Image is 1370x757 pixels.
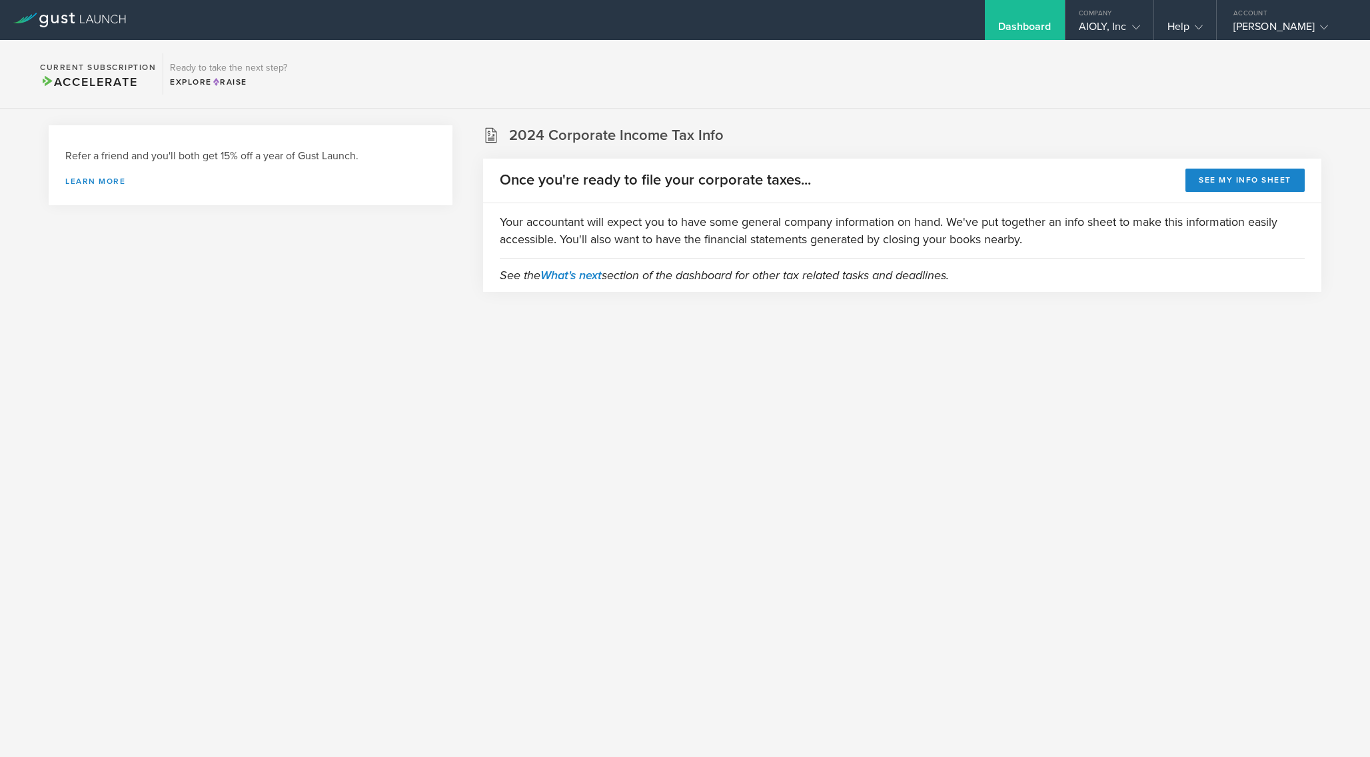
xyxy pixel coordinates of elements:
div: [PERSON_NAME] [1233,20,1347,40]
span: Accelerate [40,75,137,89]
a: What's next [540,268,602,283]
p: Your accountant will expect you to have some general company information on hand. We've put toget... [500,213,1305,248]
h3: Refer a friend and you'll both get 15% off a year of Gust Launch. [65,149,436,164]
div: Dashboard [998,20,1051,40]
div: Ready to take the next step?ExploreRaise [163,53,294,95]
div: Help [1167,20,1203,40]
em: See the section of the dashboard for other tax related tasks and deadlines. [500,268,949,283]
a: Learn more [65,177,436,185]
div: AIOLY, Inc [1079,20,1140,40]
h2: Once you're ready to file your corporate taxes... [500,171,811,190]
h2: Current Subscription [40,63,156,71]
span: Raise [212,77,247,87]
button: See my info sheet [1185,169,1305,192]
div: Explore [170,76,287,88]
h3: Ready to take the next step? [170,63,287,73]
h2: 2024 Corporate Income Tax Info [509,126,724,145]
